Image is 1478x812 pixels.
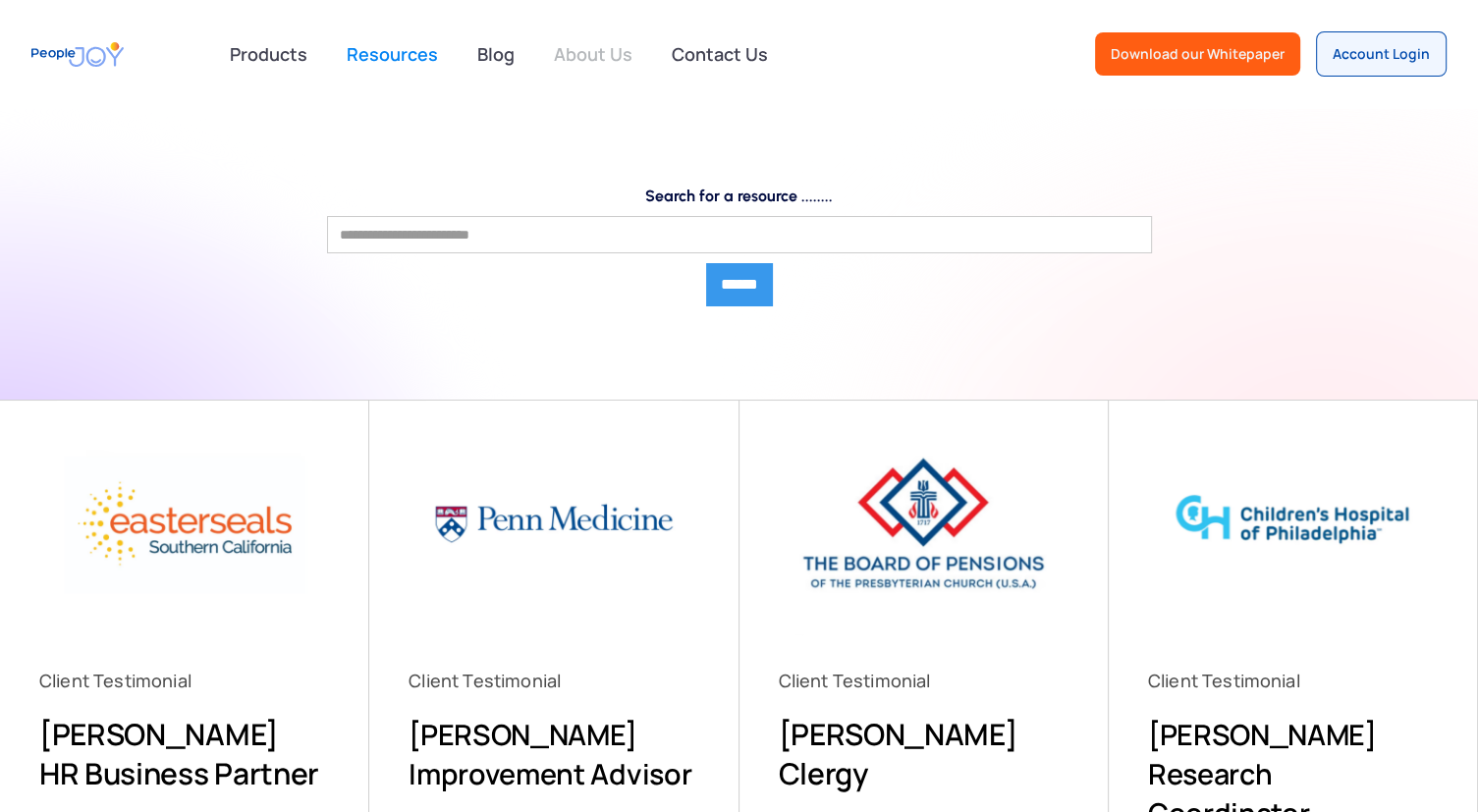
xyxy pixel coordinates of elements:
div: Client Testimonial [1148,666,1438,695]
h3: [PERSON_NAME] HR Business Partner [39,715,329,793]
div: Download our Whitepaper [1111,44,1285,64]
a: Account Login [1316,31,1447,77]
div: Client Testimonial [39,666,329,695]
h3: [PERSON_NAME] Clergy [779,715,1068,793]
h3: [PERSON_NAME] Improvement Advisor [409,715,698,793]
div: Products [218,34,319,74]
a: Contact Us [660,32,780,76]
a: home [31,32,124,77]
div: Client Testimonial [409,666,698,695]
a: Blog [465,32,526,76]
label: Search for a resource ........ [327,187,1152,206]
div: Account Login [1333,44,1430,64]
div: Client Testimonial [779,666,1068,695]
a: About Us [542,32,644,76]
a: Resources [335,32,450,76]
a: Download our Whitepaper [1095,32,1300,76]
